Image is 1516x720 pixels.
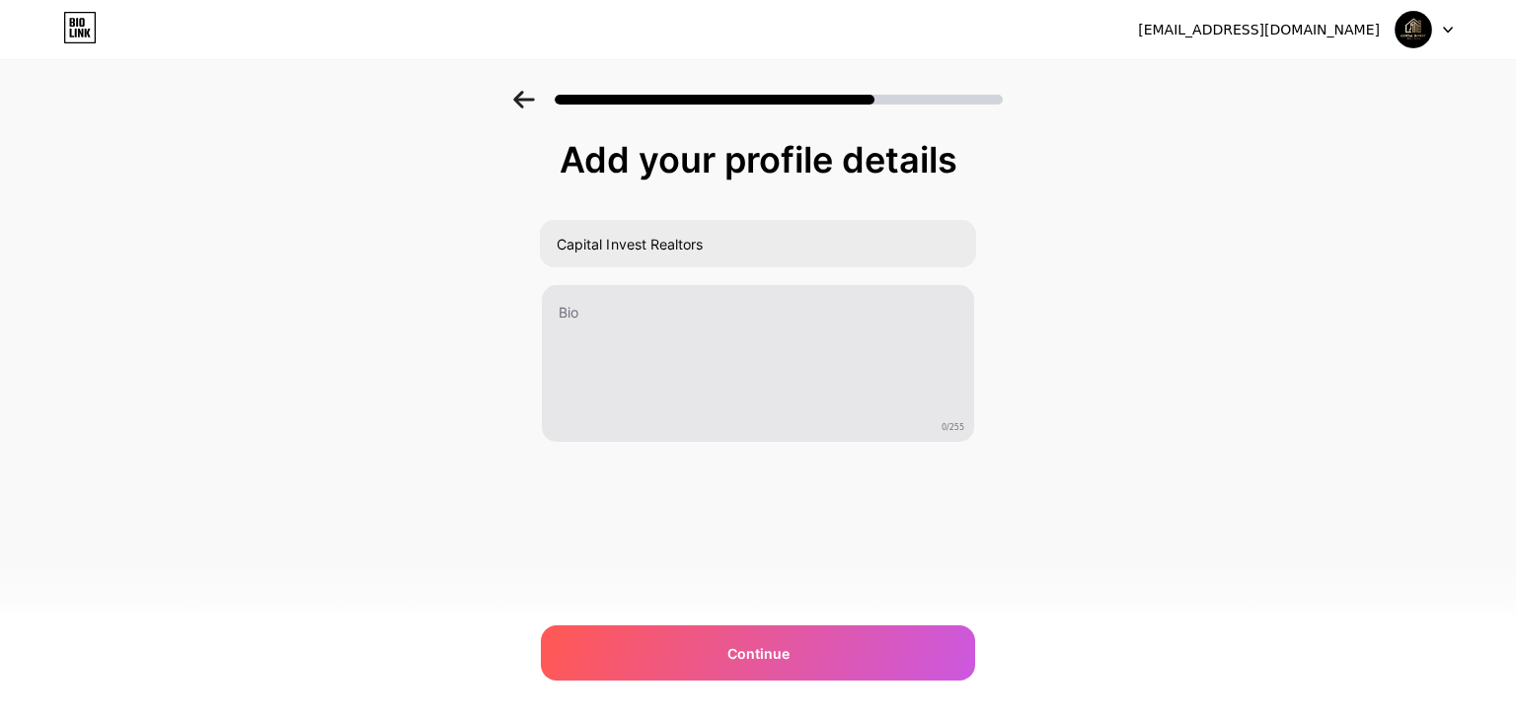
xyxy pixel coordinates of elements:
div: Add your profile details [551,140,965,180]
input: Your name [540,220,976,267]
img: Capital Invest Realtors [1395,11,1432,48]
span: Continue [727,643,790,664]
span: 0/255 [942,422,964,434]
div: [EMAIL_ADDRESS][DOMAIN_NAME] [1138,20,1380,40]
